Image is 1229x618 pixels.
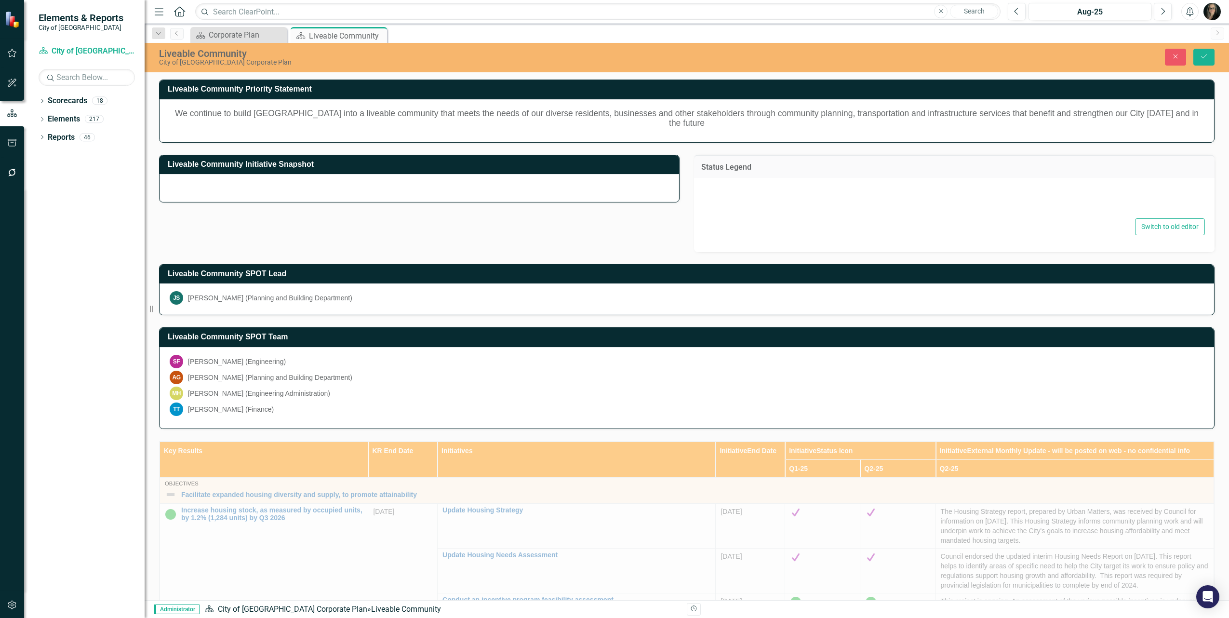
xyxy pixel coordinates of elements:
[48,132,75,143] a: Reports
[4,11,22,28] img: ClearPoint Strategy
[80,133,95,141] div: 46
[964,7,985,15] span: Search
[1029,3,1151,20] button: Aug-25
[48,95,87,107] a: Scorecards
[168,160,674,169] h3: Liveable Community Initiative Snapshot
[170,371,183,384] div: AG
[168,85,1209,94] h3: Liveable Community Priority Statement
[1196,585,1219,608] div: Open Intercom Messenger
[170,355,183,368] div: SF
[193,29,284,41] a: Corporate Plan
[188,373,352,382] div: [PERSON_NAME] (Planning and Building Department)
[170,291,183,305] div: JS
[39,12,123,24] span: Elements & Reports
[168,269,1209,278] h3: Liveable Community SPOT Lead
[159,59,758,66] div: City of [GEOGRAPHIC_DATA] Corporate Plan
[188,293,352,303] div: [PERSON_NAME] (Planning and Building Department)
[1032,6,1148,18] div: Aug-25
[309,30,385,42] div: Liveable Community
[950,5,998,18] button: Search
[188,357,286,366] div: [PERSON_NAME] (Engineering)
[204,604,680,615] div: »
[39,24,123,31] small: City of [GEOGRAPHIC_DATA]
[195,3,1001,20] input: Search ClearPoint...
[159,48,758,59] div: Liveable Community
[168,333,1209,341] h3: Liveable Community SPOT Team
[1203,3,1221,20] img: Natalie Kovach
[1135,218,1205,235] button: Switch to old editor
[85,115,104,123] div: 217
[39,46,135,57] a: City of [GEOGRAPHIC_DATA] Corporate Plan
[170,387,183,400] div: MH
[218,605,367,614] a: City of [GEOGRAPHIC_DATA] Corporate Plan
[188,389,330,398] div: [PERSON_NAME] (Engineering Administration)
[371,605,441,614] div: Liveable Community
[701,163,1207,172] h3: Status Legend
[39,69,135,86] input: Search Below...
[170,109,1204,128] h5: We continue to build [GEOGRAPHIC_DATA] into a liveable community that meets the needs of our dive...
[92,97,107,105] div: 18
[209,29,284,41] div: Corporate Plan
[188,404,274,414] div: [PERSON_NAME] (Finance)
[170,403,183,416] div: TT
[48,114,80,125] a: Elements
[154,605,200,614] span: Administrator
